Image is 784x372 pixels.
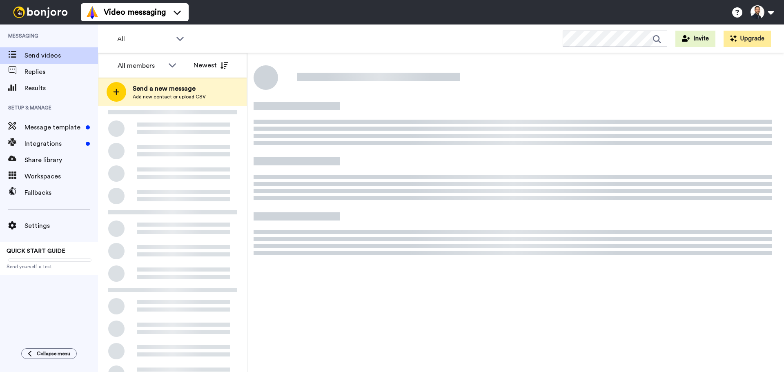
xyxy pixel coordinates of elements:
span: Message template [24,123,82,132]
button: Newest [187,57,234,74]
span: Send videos [24,51,98,60]
span: All [117,34,172,44]
button: Collapse menu [21,348,77,359]
span: Results [24,83,98,93]
span: Settings [24,221,98,231]
span: Video messaging [104,7,166,18]
img: bj-logo-header-white.svg [10,7,71,18]
span: Replies [24,67,98,77]
button: Invite [675,31,715,47]
button: Upgrade [724,31,771,47]
span: Integrations [24,139,82,149]
span: Workspaces [24,172,98,181]
span: Send a new message [133,84,206,94]
span: Send yourself a test [7,263,91,270]
span: Collapse menu [37,350,70,357]
div: All members [118,61,164,71]
span: Fallbacks [24,188,98,198]
span: Add new contact or upload CSV [133,94,206,100]
span: Share library [24,155,98,165]
span: QUICK START GUIDE [7,248,65,254]
img: vm-color.svg [86,6,99,19]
